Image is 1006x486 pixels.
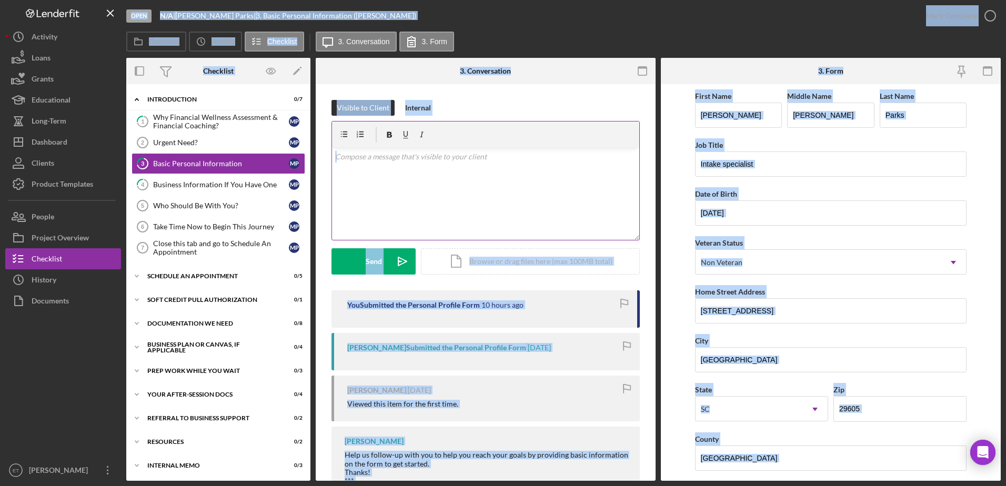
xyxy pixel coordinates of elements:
div: Documents [32,290,69,314]
a: Documents [5,290,121,311]
div: 0 / 3 [284,368,303,374]
div: Prep Work While You Wait [147,368,276,374]
div: Help us follow-up with you to help you reach your goals by providing basic information on the for... [345,451,629,468]
label: Zip [833,385,844,394]
label: Overview [149,37,179,46]
div: Schedule An Appointment [147,273,276,279]
div: Activity [32,26,57,50]
div: Checklist [32,248,62,272]
b: N/A [160,11,173,20]
a: Dashboard [5,131,121,153]
div: Who Should Be With You? [153,201,289,210]
div: M P [289,221,299,232]
div: M P [289,200,299,211]
div: 3. Form [818,67,843,75]
div: | [160,12,175,20]
button: ET[PERSON_NAME] [5,460,121,481]
time: 2025-08-10 01:16 [408,386,431,394]
tspan: 3 [141,160,144,167]
button: Overview [126,32,186,52]
time: 2025-08-10 01:17 [528,343,551,352]
a: Loans [5,47,121,68]
div: [PERSON_NAME] [347,386,406,394]
label: City [695,336,708,345]
button: History [5,269,121,290]
div: 3. Basic Personal Information ([PERSON_NAME]) [256,12,416,20]
a: 5Who Should Be With You?MP [132,195,305,216]
div: Long-Term [32,110,66,134]
div: [PERSON_NAME] [26,460,95,483]
div: [PERSON_NAME] [345,437,404,445]
div: History [32,269,56,293]
div: Loans [32,47,51,71]
div: [PERSON_NAME] Parks | [175,12,256,20]
div: People [32,206,54,230]
a: Clients [5,153,121,174]
div: 0 / 3 [284,462,303,469]
div: [PERSON_NAME] Submitted the Personal Profile Form [347,343,526,352]
label: Activity [212,37,235,46]
div: SC [701,405,710,413]
div: Your After-Session Docs [147,391,276,398]
button: Grants [5,68,121,89]
div: Basic Personal Information [153,159,289,168]
div: Internal [405,100,431,116]
div: Project Overview [32,227,89,251]
div: Why Financial Wellness Assessment & Financial Coaching? [153,113,289,130]
div: Viewed this item for the first time. [347,400,458,408]
button: Internal [400,100,436,116]
button: Product Templates [5,174,121,195]
div: Close this tab and go to Schedule An Appointment [153,239,289,256]
div: 0 / 4 [284,344,303,350]
label: Checklist [267,37,297,46]
a: 4Business Information If You Have OneMP [132,174,305,195]
button: 3. Conversation [316,32,397,52]
div: 0 / 7 [284,96,303,103]
div: Clients [32,153,54,176]
div: Documentation We Need [147,320,276,327]
div: M P [289,137,299,148]
tspan: 1 [141,118,144,125]
div: M P [289,158,299,169]
div: Product Templates [32,174,93,197]
div: Mark Complete [926,5,977,26]
label: County [695,434,719,443]
button: Checklist [5,248,121,269]
label: Last Name [880,92,914,100]
a: 3Basic Personal InformationMP [132,153,305,174]
div: 0 / 8 [284,320,303,327]
div: M P [289,116,299,127]
div: Visible to Client [337,100,389,116]
div: Resources [147,439,276,445]
div: 0 / 2 [284,439,303,445]
label: 3. Form [422,37,447,46]
button: Long-Term [5,110,121,131]
label: 3. Conversation [338,37,390,46]
text: ET [13,468,19,473]
div: Urgent Need? [153,138,289,147]
div: Take Time Now to Begin This Journey [153,222,289,231]
tspan: 4 [141,181,145,188]
div: Checklist [203,67,234,75]
button: Checklist [245,32,304,52]
div: Educational [32,89,71,113]
div: 0 / 4 [284,391,303,398]
button: Educational [5,89,121,110]
div: Grants [32,68,54,92]
button: People [5,206,121,227]
button: Project Overview [5,227,121,248]
div: M P [289,242,299,253]
label: First Name [695,92,731,100]
tspan: 2 [141,139,144,146]
button: Activity [5,26,121,47]
button: 3. Form [399,32,454,52]
button: Visible to Client [331,100,395,116]
div: You Submitted the Personal Profile Form [347,301,480,309]
div: 0 / 5 [284,273,303,279]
